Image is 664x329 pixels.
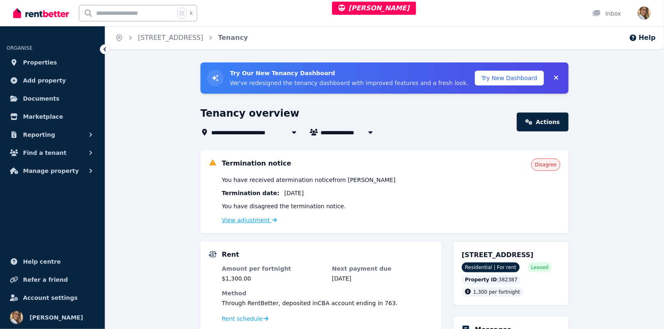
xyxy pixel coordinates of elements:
h1: Tenancy overview [201,107,300,120]
p: You have disagreed the termination notice. [222,202,560,210]
h3: Try Our New Tenancy Dashboard [230,69,468,77]
span: Properties [23,58,57,67]
span: Rent schedule [222,315,263,323]
a: Tenancy [218,34,248,41]
div: : 382387 [462,275,521,285]
span: Manage property [23,166,79,176]
a: View adjustment [222,217,277,223]
dd: $1,300.00 [222,274,324,283]
a: Actions [517,113,569,131]
span: Termination date : [222,189,279,197]
span: Refer a friend [23,275,68,285]
h5: Termination notice [222,159,291,168]
a: Rent schedule [222,315,269,323]
img: Rental Payments [209,251,217,258]
button: Manage property [7,163,98,179]
a: Marketplace [7,108,98,125]
span: You have received a termination notice from [PERSON_NAME] [222,176,396,184]
span: ORGANISE [7,45,32,51]
button: Find a tenant [7,145,98,161]
span: Property ID [465,276,497,283]
dd: [DATE] [332,274,434,283]
a: Documents [7,90,98,107]
span: Marketplace [23,112,63,122]
h5: Rent [222,250,239,260]
dt: Next payment due [332,265,434,273]
span: [PERSON_NAME] [30,313,83,322]
span: Find a tenant [23,148,67,158]
span: [PERSON_NAME] [339,4,410,12]
button: Reporting [7,127,98,143]
span: [DATE] [284,189,304,197]
a: [STREET_ADDRESS] [138,34,203,41]
span: [STREET_ADDRESS] [462,251,534,259]
div: Try New Tenancy Dashboard [201,62,569,94]
span: k [190,10,193,16]
span: Account settings [23,293,78,303]
nav: Breadcrumb [105,26,258,49]
img: Jodie Cartmer [10,311,23,324]
span: Residential | For rent [462,262,520,272]
span: Leased [531,264,549,271]
span: 1,300 per fortnight [473,289,520,295]
button: Try New Dashboard [475,71,544,85]
span: Help centre [23,257,61,267]
dt: Amount per fortnight [222,265,324,273]
div: Inbox [593,9,621,18]
a: Help centre [7,253,98,270]
a: Refer a friend [7,271,98,288]
span: Documents [23,94,60,104]
a: Account settings [7,290,98,306]
img: RentBetter [13,7,69,19]
a: Properties [7,54,98,71]
a: Add property [7,72,98,89]
img: Jodie Cartmer [638,7,651,20]
button: Collapse banner [551,71,562,85]
p: We've redesigned the tenancy dashboard with improved features and a fresh look. [230,79,468,87]
span: Through RentBetter , deposited in CBA account ending in 763 . [222,300,398,306]
span: Disagree [535,161,557,168]
button: Help [629,33,656,43]
dt: Method [222,289,434,297]
span: Add property [23,76,66,85]
span: Reporting [23,130,55,140]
